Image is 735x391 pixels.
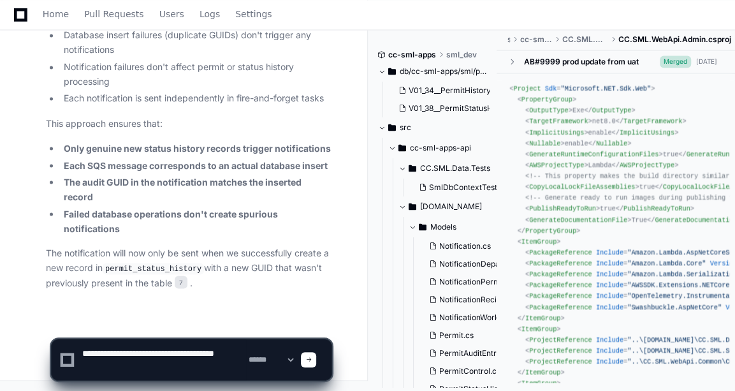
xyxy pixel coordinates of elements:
[514,85,541,92] span: Project
[439,277,538,287] span: NotificationPermitStatus.cs
[398,196,508,217] button: [DOMAIN_NAME]
[439,295,525,305] span: NotificationRecipient.cs
[620,129,674,136] span: ImplicitUsings
[596,270,623,278] span: Include
[525,140,565,147] span: < >
[616,118,687,126] span: </ >
[529,151,659,158] span: GenerateRuntimeConfigurationFiles
[64,208,278,233] strong: Failed database operations don't create spurious notifications
[518,227,581,235] span: </ >
[398,140,406,156] svg: Directory
[529,118,588,126] span: TargetFramework
[509,85,655,92] span: < = >
[200,10,220,18] span: Logs
[439,241,491,251] span: Notification.cs
[410,143,471,153] span: cc-sml-apps-api
[43,10,69,18] span: Home
[439,313,541,323] span: NotificationWorkcategory.cs
[388,120,396,135] svg: Directory
[612,161,679,169] span: </ >
[64,176,302,202] strong: The audit GUID in the notification matches the inserted record
[596,140,627,147] span: Nullable
[378,117,488,138] button: src
[529,216,627,224] span: GenerateDocumentationFile
[596,293,623,300] span: Include
[620,161,674,169] span: AWSProjectType
[64,142,331,153] strong: Only genuine new status history records trigger notifications
[525,227,576,235] span: PropertyGroup
[84,10,143,18] span: Pull Requests
[409,103,525,114] span: V01_38__PermitStatusHistory.sql
[409,199,416,214] svg: Directory
[596,249,623,256] span: Include
[529,205,596,213] span: PublishReadyToRun
[562,34,609,45] span: CC.SML.WebApi.Admin
[588,140,632,147] span: </ >
[378,61,488,82] button: db/cc-sml-apps/sml/public-all
[424,309,521,327] button: NotificationWorkcategory.cs
[525,151,663,158] span: < >
[529,249,592,256] span: PackageReference
[60,91,331,106] li: Each notification is sent independently in fire-and-forget tasks
[525,314,560,322] span: ItemGroup
[518,238,561,246] span: < >
[424,255,521,273] button: NotificationDepartment.cs
[420,163,490,173] span: CC.SML.Data.Tests
[618,34,731,45] span: CC.SML.WebApi.Admin.csproj
[60,60,331,89] li: Notification failures don't affect permit or status history processing
[46,246,331,290] p: The notification will now only be sent when we successfully create a new record in with a new GUI...
[409,85,502,96] span: V01_34__PermitHistory.sql
[518,96,576,103] span: < >
[409,161,416,176] svg: Directory
[529,270,592,278] span: PackageReference
[388,64,396,79] svg: Directory
[159,10,184,18] span: Users
[507,34,509,45] span: src
[525,129,588,136] span: < >
[414,179,511,196] button: SmlDbContextTests.cs
[529,107,569,115] span: OutputType
[235,10,272,18] span: Settings
[523,57,638,67] div: AB#9999 prod update from uat
[596,304,623,311] span: Include
[424,273,521,291] button: NotificationPermitStatus.cs
[398,158,508,179] button: CC.SML.Data.Tests
[525,107,572,115] span: < >
[529,260,592,267] span: PackageReference
[424,237,521,255] button: Notification.cs
[175,276,187,288] span: 7
[560,85,651,92] span: "Microsoft.NET.Sdk.Web"
[388,138,498,158] button: cc-sml-apps-api
[525,161,588,169] span: < >
[446,50,477,60] span: sml_dev
[388,50,436,60] span: cc-sml-apps
[60,28,331,57] li: Database insert failures (duplicate GUIDs) don't trigger any notifications
[409,217,518,237] button: Models
[616,205,694,213] span: </ >
[596,282,623,290] span: Include
[525,216,631,224] span: < >
[660,55,691,68] span: Merged
[520,34,552,45] span: cc-sml-apps-api
[596,260,623,267] span: Include
[420,202,482,212] span: [DOMAIN_NAME]
[103,263,204,274] code: permit_status_history
[529,183,635,191] span: CopyLocalLockFileAssemblies
[627,304,722,311] span: "Swashbuckle.AspNetCore"
[592,107,632,115] span: OutputType
[525,118,592,126] span: < >
[529,293,592,300] span: PackageReference
[623,205,690,213] span: PublishReadyToRun
[393,100,490,117] button: V01_38__PermitStatusHistory.sql
[584,107,635,115] span: </ >
[439,259,534,269] span: NotificationDepartment.cs
[545,85,557,92] span: Sdk
[400,122,411,133] span: src
[529,161,584,169] span: AWSProjectType
[424,291,521,309] button: NotificationRecipient.cs
[400,66,488,77] span: db/cc-sml-apps/sml/public-all
[521,238,557,246] span: ItemGroup
[521,96,572,103] span: PropertyGroup
[518,314,565,322] span: </ >
[529,282,592,290] span: PackageReference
